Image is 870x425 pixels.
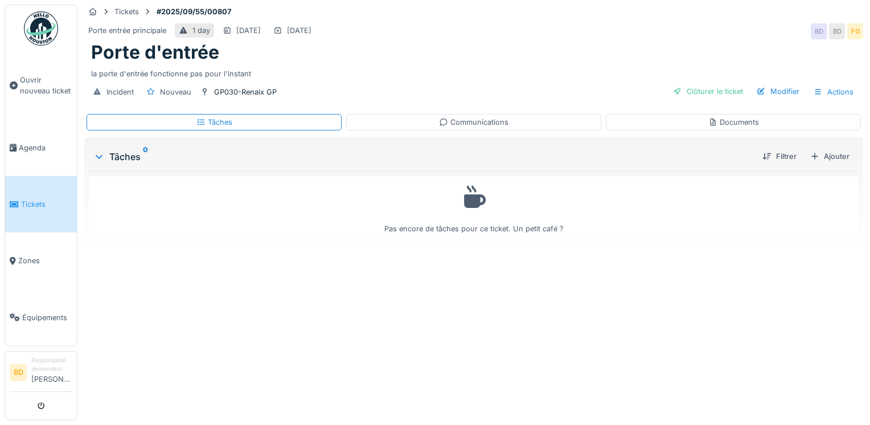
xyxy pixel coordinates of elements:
[19,142,72,153] span: Agenda
[143,150,148,164] sup: 0
[88,25,166,36] div: Porte entrée principale
[287,25,311,36] div: [DATE]
[214,87,277,97] div: GP030-Renaix GP
[106,87,134,97] div: Incident
[809,84,859,100] div: Actions
[668,84,748,99] div: Clôturer le ticket
[21,199,72,210] span: Tickets
[847,23,863,39] div: FG
[10,364,27,381] li: BD
[829,23,845,39] div: BD
[91,42,219,63] h1: Porte d'entrée
[236,25,261,36] div: [DATE]
[18,255,72,266] span: Zones
[93,150,753,164] div: Tâches
[114,6,139,17] div: Tickets
[5,289,77,346] a: Équipements
[5,176,77,232] a: Tickets
[22,312,72,323] span: Équipements
[31,356,72,374] div: Responsable demandeur
[24,11,58,46] img: Badge_color-CXgf-gQk.svg
[752,84,804,99] div: Modifier
[811,23,827,39] div: BD
[10,356,72,392] a: BD Responsable demandeur[PERSON_NAME]
[708,117,759,128] div: Documents
[160,87,191,97] div: Nouveau
[806,149,854,164] div: Ajouter
[20,75,72,96] span: Ouvrir nouveau ticket
[91,64,856,79] div: la porte d'entrée fonctionne pas pour l'instant
[758,149,801,164] div: Filtrer
[5,232,77,289] a: Zones
[5,52,77,120] a: Ouvrir nouveau ticket
[196,117,232,128] div: Tâches
[192,25,210,36] div: 1 day
[439,117,508,128] div: Communications
[152,6,236,17] strong: #2025/09/55/00807
[5,120,77,176] a: Agenda
[96,181,851,234] div: Pas encore de tâches pour ce ticket. Un petit café ?
[31,356,72,389] li: [PERSON_NAME]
